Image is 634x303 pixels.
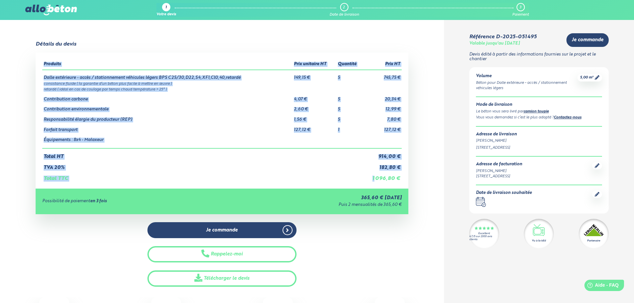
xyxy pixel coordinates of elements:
[42,92,293,102] td: Contribution carbone
[363,102,402,112] td: 12,99 €
[90,199,107,203] strong: en 3 fois
[42,148,363,160] td: Total HT
[329,3,359,17] a: 2 Date de livraison
[206,227,238,233] span: Je commande
[293,92,337,102] td: 4,07 €
[476,115,602,121] div: Vous vous demandez si c’est le plus adapté ? .
[363,112,402,122] td: 7,80 €
[469,235,499,241] div: 4.7/5 sur 2300 avis clients
[476,168,522,174] div: [PERSON_NAME]
[42,70,293,80] td: Dalle extérieure - accès / stationnement véhicules légers BPS C25/30,D22,S4,XF1,Cl0,40,retardé
[25,5,77,15] img: allobéton
[343,5,345,10] div: 2
[42,112,293,122] td: Responsabilité élargie du producteur (REP)
[554,116,581,119] a: Contactez-nous
[520,5,521,10] div: 3
[512,13,529,17] div: Paiement
[42,102,293,112] td: Contribution environnementale
[293,59,337,70] th: Prix unitaire HT
[469,52,609,62] p: Devis édité à partir des informations fournies sur le projet et le chantier
[42,122,293,133] td: Forfait transport
[42,86,402,92] td: retardé ( idéal en cas de coulage par temps chaud température > 25° )
[165,6,167,10] div: 1
[469,34,536,40] div: Référence D-2025-051495
[42,170,363,182] td: Total TTC
[476,80,577,91] div: Béton pour Dalle extérieure - accès / stationnement véhicules légers
[42,80,402,86] td: consistance fluide ( la garantie d’un béton plus facile à mettre en œuvre )
[336,102,363,112] td: 5
[476,162,522,167] div: Adresse de facturation
[293,102,337,112] td: 2,60 €
[476,102,602,107] div: Mode de livraison
[147,270,297,287] a: Télécharger le devis
[512,3,529,17] a: 3 Paiement
[575,277,627,296] iframe: Help widget launcher
[147,246,297,262] button: Rappelez-moi
[42,59,293,70] th: Produits
[336,122,363,133] td: 1
[156,3,176,17] a: 1 Votre devis
[363,70,402,80] td: 745,75 €
[363,122,402,133] td: 127,12 €
[566,33,609,47] a: Je commande
[469,41,520,46] div: Valable jusqu'au [DATE]
[476,74,577,79] div: Volume
[156,13,176,17] div: Votre devis
[363,92,402,102] td: 20,34 €
[476,138,602,144] div: [PERSON_NAME]
[36,41,76,47] div: Détails du devis
[147,222,297,238] a: Je commande
[476,191,532,196] div: Date de livraison souhaitée
[478,232,490,235] div: Excellent
[476,109,602,115] div: Le béton vous sera livré par
[363,59,402,70] th: Prix HT
[476,145,602,151] div: [STREET_ADDRESS]
[363,170,402,182] td: 1 096,80 €
[336,92,363,102] td: 5
[476,174,522,179] div: [STREET_ADDRESS]
[336,70,363,80] td: 5
[42,199,224,204] div: Possibilité de paiement
[336,59,363,70] th: Quantité
[572,37,603,43] span: Je commande
[42,132,293,148] td: Équipements : 8x4 - Malaxeur
[587,239,600,243] div: Partenaire
[224,195,401,201] div: 365,60 € [DATE]
[336,112,363,122] td: 5
[524,110,549,113] a: camion toupie
[363,160,402,171] td: 182,80 €
[532,239,546,243] div: Vu à la télé
[476,132,602,137] div: Adresse de livraison
[224,203,401,208] div: Puis 2 mensualités de 365,60 €
[293,122,337,133] td: 127,12 €
[293,112,337,122] td: 1,56 €
[293,70,337,80] td: 149,15 €
[42,160,363,171] td: TVA 20%
[363,148,402,160] td: 914,00 €
[329,13,359,17] div: Date de livraison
